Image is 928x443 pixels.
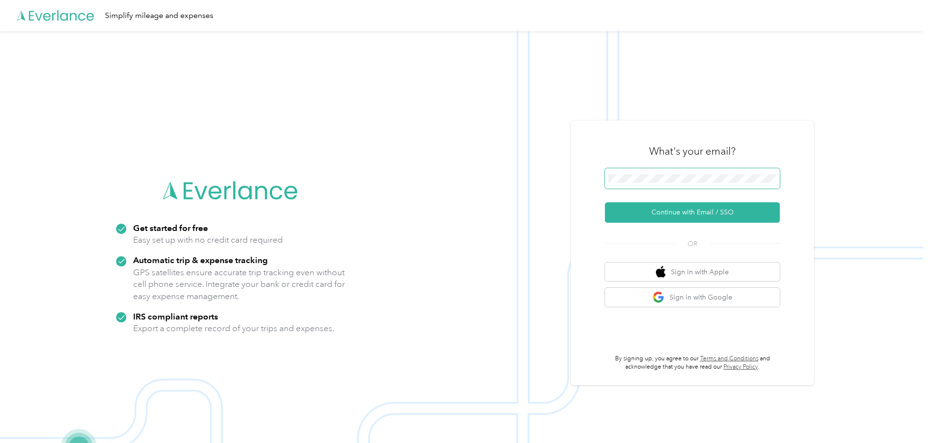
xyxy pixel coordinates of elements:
[605,263,780,282] button: apple logoSign in with Apple
[605,288,780,307] button: google logoSign in with Google
[649,144,736,158] h3: What's your email?
[133,311,218,321] strong: IRS compliant reports
[653,291,665,303] img: google logo
[133,322,334,335] p: Export a complete record of your trips and expenses.
[675,239,709,249] span: OR
[700,355,758,362] a: Terms and Conditions
[605,354,780,372] p: By signing up, you agree to our and acknowledge that you have read our .
[723,363,758,371] a: Privacy Policy
[133,255,268,265] strong: Automatic trip & expense tracking
[133,234,283,246] p: Easy set up with no credit card required
[605,202,780,223] button: Continue with Email / SSO
[133,266,345,302] p: GPS satellites ensure accurate trip tracking even without cell phone service. Integrate your bank...
[105,10,213,22] div: Simplify mileage and expenses
[656,266,666,278] img: apple logo
[133,223,208,233] strong: Get started for free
